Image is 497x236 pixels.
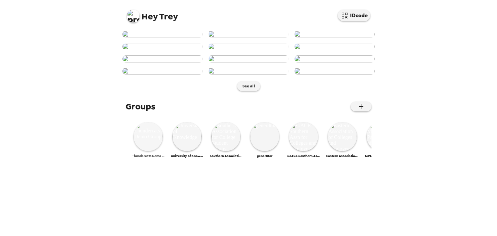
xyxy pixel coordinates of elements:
img: Southern Association for College Student Affairs [211,122,240,151]
img: SoACE Southern Assn for Colleges and Employers [289,122,318,151]
img: user-266066 [208,55,289,62]
img: user-266981 [294,43,375,50]
span: Southern Association for College Student Affairs [210,154,242,158]
img: user-268499 [122,31,203,38]
img: University of Knowledge [172,122,202,151]
span: Hey [141,11,158,22]
span: Groups [126,101,155,112]
span: Trey [127,6,178,21]
button: See all [237,81,260,91]
span: gener8tor [257,154,272,158]
img: Thundercats Demo Group [134,122,163,151]
img: user-267095 [294,31,375,38]
img: user-266587 [122,55,203,62]
span: Eastern Association of Colleges and Employers [326,154,359,158]
img: user-265956 [294,55,375,62]
img: user-265090 [122,68,203,75]
span: MPACE Mountain Pacific Assn of Cols & Employs [365,154,397,158]
button: IDcode [338,10,370,21]
span: SoACE Southern Assn for Colleges and Employers [287,154,320,158]
img: user-264790 [294,68,375,75]
img: user-267011 [208,43,289,50]
img: profile pic [127,10,140,23]
img: MPACE Mountain Pacific Assn of Cols & Employs [367,122,396,151]
img: gener8tor [250,122,279,151]
img: user-267107 [208,31,289,38]
span: University of Knowledge [171,154,203,158]
span: Thundercats Demo Group [132,154,164,158]
img: user-264953 [208,68,289,75]
img: Eastern Association of Colleges and Employers [328,122,357,151]
img: user-267094 [122,43,203,50]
